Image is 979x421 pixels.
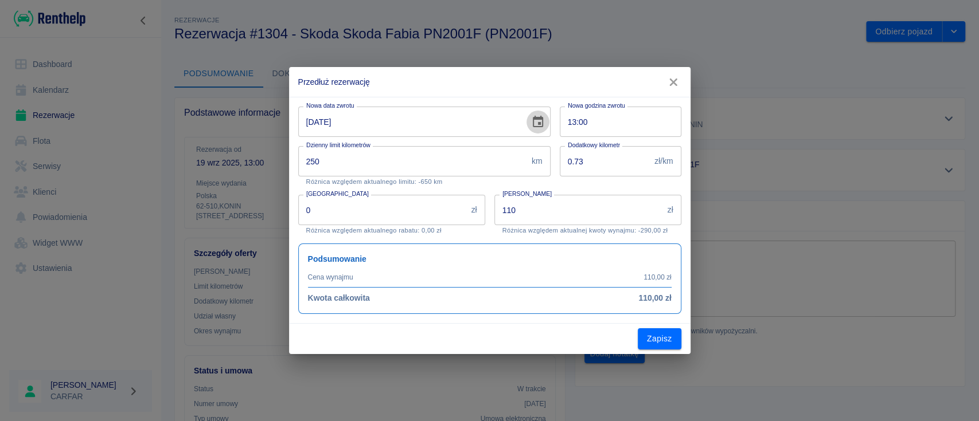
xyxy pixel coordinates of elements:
h2: Przedłuż rezerwację [289,67,691,97]
button: Choose date, selected date is 20 wrz 2025 [526,111,549,133]
h6: Kwota całkowita [308,292,370,304]
label: Dzienny limit kilometrów [306,141,370,149]
p: zł [471,204,477,216]
input: Kwota wynajmu od początkowej daty, nie samego aneksu. [494,195,663,225]
label: [GEOGRAPHIC_DATA] [306,190,369,198]
p: Różnica względem aktualnego limitu: -650 km [306,178,543,186]
p: km [532,155,543,167]
label: Nowa data zwrotu [306,101,354,110]
input: Kwota rabatu ustalona na początku [298,195,467,225]
button: Zapisz [638,328,681,349]
h6: Podsumowanie [308,253,672,265]
input: DD-MM-YYYY [298,107,522,137]
h6: 110,00 zł [638,292,671,304]
label: Nowa godzina zwrotu [568,101,625,110]
p: zł [667,204,673,216]
p: Cena wynajmu [308,272,353,282]
p: Różnica względem aktualnego rabatu: 0,00 zł [306,227,477,234]
p: zł/km [654,155,673,167]
p: 110,00 zł [643,272,671,282]
label: [PERSON_NAME] [502,190,552,198]
p: Różnica względem aktualnej kwoty wynajmu: -290,00 zł [502,227,673,234]
label: Dodatkowy kilometr [568,141,620,149]
input: hh:mm [560,107,673,137]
